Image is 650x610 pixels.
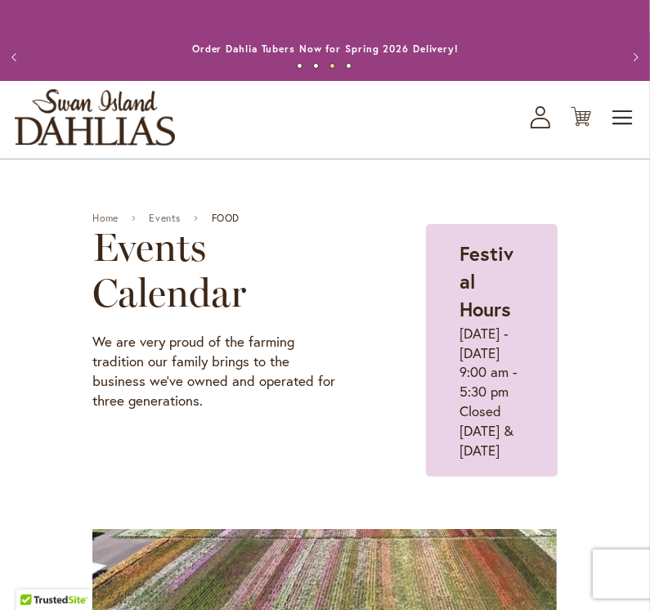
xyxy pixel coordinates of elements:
span: FOOD [212,213,240,224]
button: 2 of 4 [313,63,319,69]
a: Home [92,213,118,224]
strong: Festival Hours [459,240,513,322]
a: Order Dahlia Tubers Now for Spring 2026 Delivery! [192,43,459,55]
a: store logo [15,89,175,146]
p: We are very proud of the farming tradition our family brings to the business we've owned and oper... [92,332,344,410]
p: [DATE] - [DATE] 9:00 am - 5:30 pm Closed [DATE] & [DATE] [459,324,523,461]
button: 1 of 4 [297,63,303,69]
a: Events [149,213,181,224]
button: 3 of 4 [329,63,335,69]
button: 4 of 4 [346,63,352,69]
h2: Events Calendar [92,224,344,316]
button: Next [617,41,650,74]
